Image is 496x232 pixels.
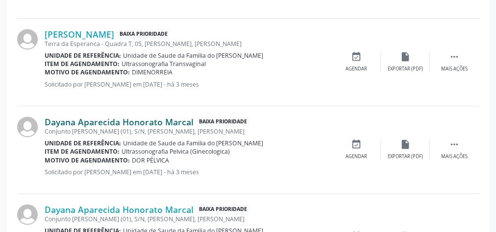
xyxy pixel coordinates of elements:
[400,51,411,62] i: insert_drive_file
[45,127,332,136] div: Conjunto [PERSON_NAME] (01), S/N, [PERSON_NAME], [PERSON_NAME]
[45,204,194,215] a: Dayana Aparecida Honorato Marcal
[45,156,130,164] b: Motivo de agendamento:
[45,40,332,48] div: Terra da Esperanca - Quadra T, 05, [PERSON_NAME], [PERSON_NAME]
[449,51,460,62] i: 
[346,153,367,160] div: Agendar
[346,66,367,72] div: Agendar
[441,153,468,160] div: Mais ações
[123,51,263,60] span: Unidade de Saude da Familia do [PERSON_NAME]
[45,51,121,60] b: Unidade de referência:
[45,29,114,40] a: [PERSON_NAME]
[45,168,332,176] p: Solicitado por [PERSON_NAME] em [DATE] - há 3 meses
[17,116,38,137] img: img
[45,60,120,68] b: Item de agendamento:
[197,205,249,215] span: Baixa Prioridade
[45,215,332,223] div: Conjunto [PERSON_NAME] (01), S/N, [PERSON_NAME], [PERSON_NAME]
[122,147,230,156] span: Ultrassonografia Pelvica (Ginecologica)
[132,156,169,164] span: DOR PÉLVICA
[122,60,206,68] span: Ultrassonografia Transvaginal
[400,139,411,150] i: insert_drive_file
[351,139,362,150] i: event_available
[45,80,332,89] p: Solicitado por [PERSON_NAME] em [DATE] - há 3 meses
[45,147,120,156] b: Item de agendamento:
[45,139,121,147] b: Unidade de referência:
[17,29,38,49] img: img
[45,68,130,76] b: Motivo de agendamento:
[17,204,38,225] img: img
[45,116,194,127] a: Dayana Aparecida Honorato Marcal
[132,68,173,76] span: DIMENORREIA
[118,29,170,39] span: Baixa Prioridade
[351,51,362,62] i: event_available
[123,139,263,147] span: Unidade de Saude da Familia do [PERSON_NAME]
[197,117,249,127] span: Baixa Prioridade
[388,153,423,160] div: Exportar (PDF)
[449,139,460,150] i: 
[441,66,468,72] div: Mais ações
[388,66,423,72] div: Exportar (PDF)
